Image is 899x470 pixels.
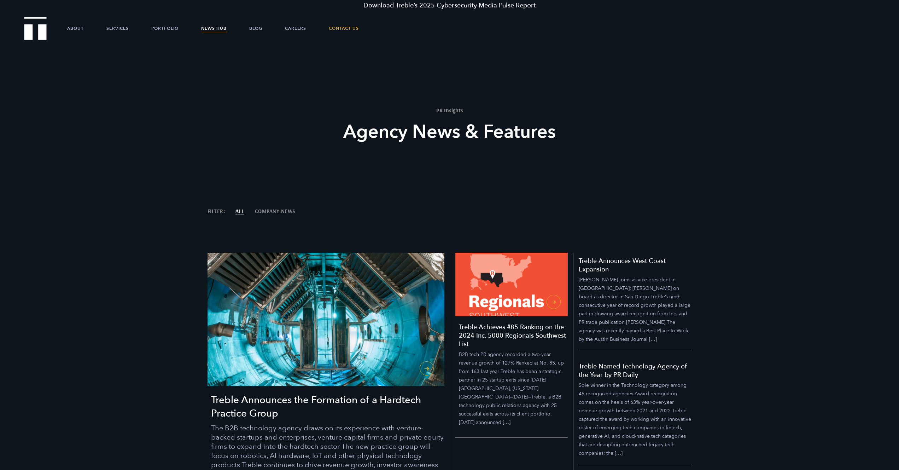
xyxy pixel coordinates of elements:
h2: Agency News & Features [319,119,580,145]
img: Treble Announces the Formation of a Hardtech Practice Group [208,253,444,386]
a: About [67,18,84,39]
p: B2B tech PR agency recorded a two-year revenue growth of 127% Ranked at No. 85, up from 163 last ... [459,350,568,427]
a: Services [106,18,129,39]
h3: Treble Announces the Formation of a Hardtech Practice Group [211,393,444,420]
img: Treble Achieves #85 Ranking on the 2024 Inc. 5000 Regionals Southwest List [455,253,568,316]
a: Show All [235,208,244,214]
a: Treble Announces West Coast Expansion [579,257,692,351]
a: Treble Homepage [25,18,46,39]
li: Filter: [208,208,225,214]
h4: Treble Achieves #85 Ranking on the 2024 Inc. 5000 Regionals Southwest List [459,323,568,349]
h5: Treble Announces West Coast Expansion [579,257,692,274]
p: Sole winner in the Technology category among 45 recognized agencies Award recognition comes on th... [579,381,692,458]
a: News Hub [201,18,227,39]
a: Treble Named Technology Agency of the Year by PR Daily [579,351,692,465]
a: Portfolio [151,18,179,39]
h1: PR Insights [319,107,580,113]
p: [PERSON_NAME] joins as vice president in [GEOGRAPHIC_DATA]; [PERSON_NAME] on board as director in... [579,276,692,344]
a: Blog [249,18,262,39]
a: Careers [285,18,306,39]
a: Filter by Company News [255,208,295,214]
a: Contact Us [329,18,359,39]
a: Treble Achieves #85 Ranking on the 2024 Inc. 5000 Regionals Southwest List [455,253,568,438]
img: Treble logo [24,17,47,40]
h5: Treble Named Technology Agency of the Year by PR Daily [579,362,692,379]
